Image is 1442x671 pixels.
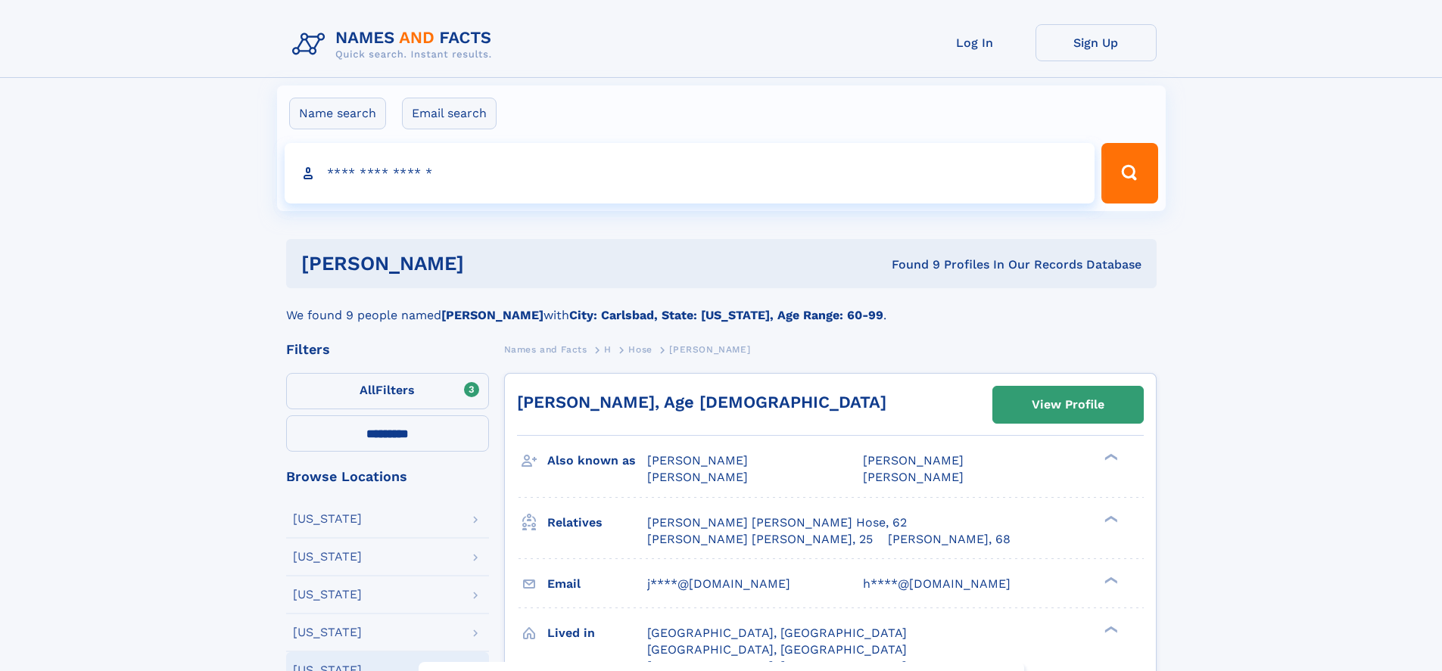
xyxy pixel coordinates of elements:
a: H [604,340,612,359]
div: ❯ [1101,575,1119,585]
a: [PERSON_NAME], Age [DEMOGRAPHIC_DATA] [517,393,886,412]
div: View Profile [1032,387,1104,422]
input: search input [285,143,1095,203]
h3: Also known as [547,448,647,474]
div: ❯ [1101,514,1119,523]
span: [PERSON_NAME] [647,453,748,468]
a: Log In [914,24,1036,61]
span: Hose [628,344,652,355]
h3: Lived in [547,620,647,646]
div: [US_STATE] [293,551,362,563]
label: Filters [286,373,489,409]
div: ❯ [1101,624,1119,634]
a: View Profile [993,387,1143,423]
span: H [604,344,612,355]
div: [US_STATE] [293,589,362,601]
a: [PERSON_NAME] [PERSON_NAME] Hose, 62 [647,514,907,531]
span: [PERSON_NAME] [647,470,748,484]
img: Logo Names and Facts [286,24,504,65]
span: [GEOGRAPHIC_DATA], [GEOGRAPHIC_DATA] [647,626,907,640]
div: We found 9 people named with . [286,288,1157,325]
button: Search Button [1101,143,1157,203]
a: [PERSON_NAME], 68 [888,531,1011,548]
b: City: Carlsbad, State: [US_STATE], Age Range: 60-99 [569,308,883,322]
h3: Email [547,571,647,597]
div: ❯ [1101,452,1119,462]
a: Names and Facts [504,340,587,359]
a: Hose [628,340,652,359]
label: Email search [402,98,497,129]
div: [US_STATE] [293,513,362,525]
label: Name search [289,98,386,129]
div: Browse Locations [286,470,489,483]
span: [PERSON_NAME] [863,470,964,484]
b: [PERSON_NAME] [441,308,543,322]
h1: [PERSON_NAME] [301,254,678,273]
div: Filters [286,343,489,356]
span: [GEOGRAPHIC_DATA], [GEOGRAPHIC_DATA] [647,642,907,657]
div: [US_STATE] [293,626,362,638]
span: All [360,383,375,397]
span: [PERSON_NAME] [863,453,964,468]
div: Found 9 Profiles In Our Records Database [677,256,1141,273]
h3: Relatives [547,510,647,536]
span: [PERSON_NAME] [669,344,750,355]
a: [PERSON_NAME] [PERSON_NAME], 25 [647,531,873,548]
a: Sign Up [1036,24,1157,61]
